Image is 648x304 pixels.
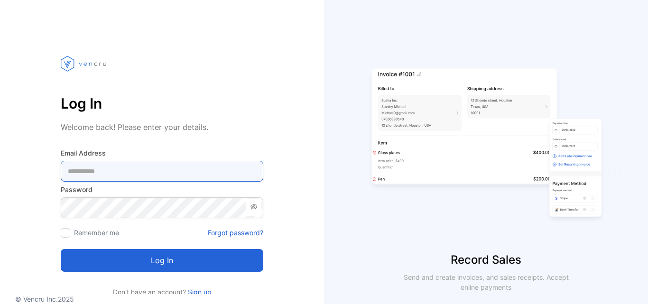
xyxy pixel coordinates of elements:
[324,251,648,268] p: Record Sales
[61,92,263,115] p: Log In
[61,287,263,297] p: Don't have an account?
[368,38,605,251] img: slider image
[61,148,263,158] label: Email Address
[61,121,263,133] p: Welcome back! Please enter your details.
[61,38,108,89] img: vencru logo
[208,228,263,238] a: Forgot password?
[61,184,263,194] label: Password
[61,249,263,272] button: Log in
[74,229,119,237] label: Remember me
[186,288,212,296] a: Sign up
[395,272,577,292] p: Send and create invoices, and sales receipts. Accept online payments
